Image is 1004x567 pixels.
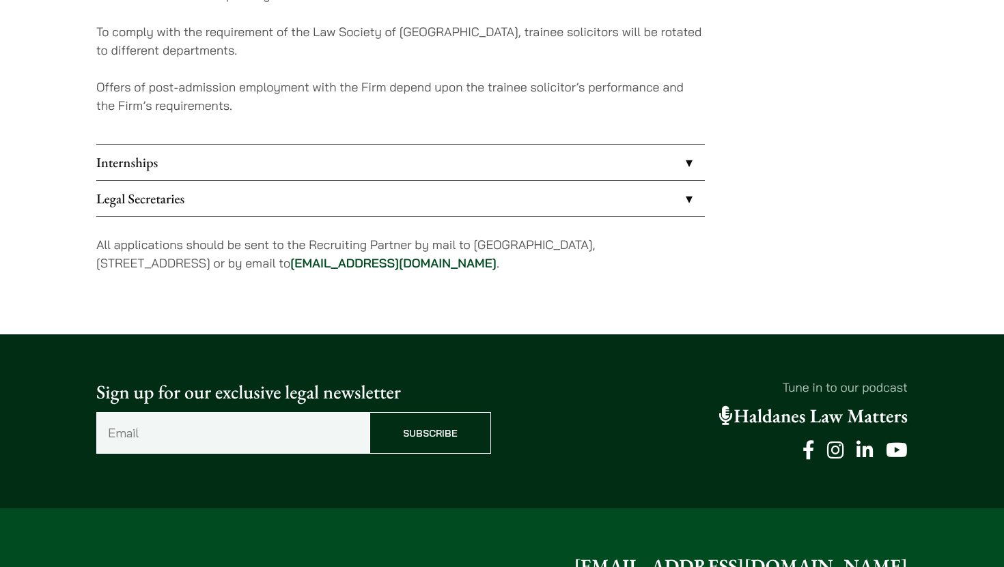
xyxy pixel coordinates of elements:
[96,23,705,59] p: To comply with the requirement of the Law Society of [GEOGRAPHIC_DATA], trainee solicitors will b...
[290,255,497,271] a: [EMAIL_ADDRESS][DOMAIN_NAME]
[96,181,705,216] a: Legal Secretaries
[96,78,705,115] p: Offers of post-admission employment with the Firm depend upon the trainee solicitor’s performance...
[369,412,491,454] input: Subscribe
[96,235,705,272] p: All applications should be sent to the Recruiting Partner by mail to [GEOGRAPHIC_DATA], [STREET_A...
[96,412,369,454] input: Email
[719,404,908,428] a: Haldanes Law Matters
[96,145,705,180] a: Internships
[96,378,491,407] p: Sign up for our exclusive legal newsletter
[513,378,908,396] p: Tune in to our podcast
